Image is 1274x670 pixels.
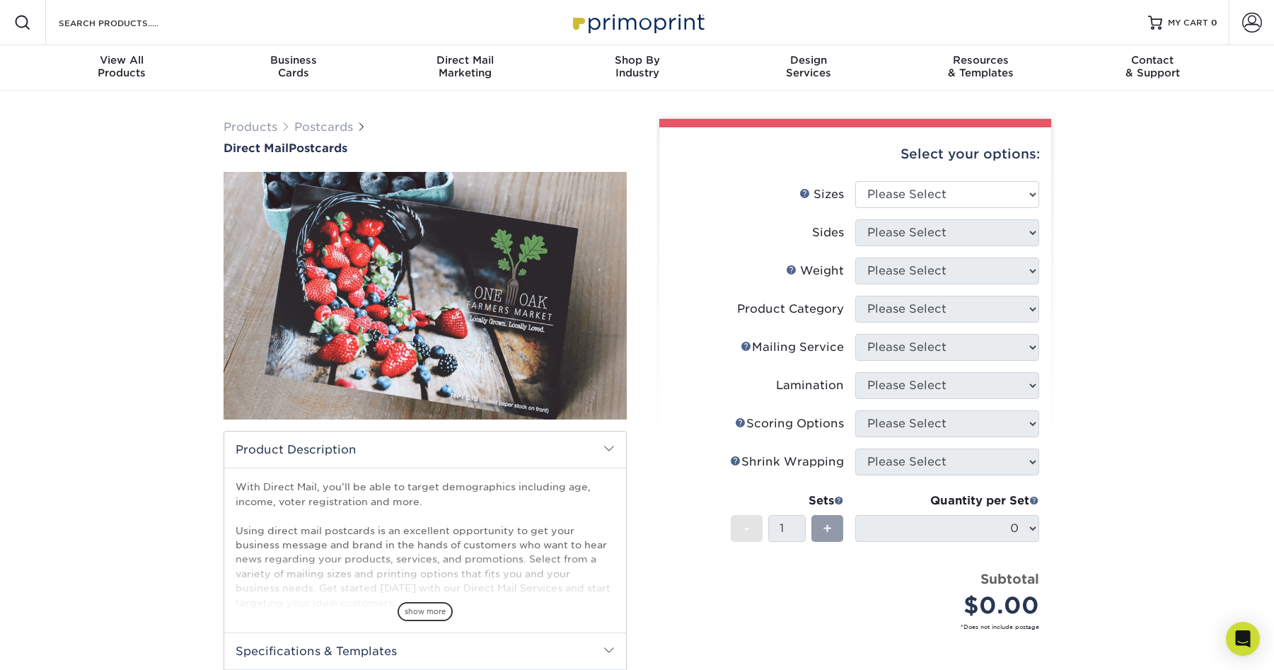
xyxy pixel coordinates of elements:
div: Open Intercom Messenger [1226,622,1260,656]
a: BusinessCards [207,45,379,91]
h2: Specifications & Templates [224,633,626,669]
a: Postcards [294,120,353,134]
div: Quantity per Set [855,492,1039,509]
div: $0.00 [866,589,1039,623]
a: DesignServices [723,45,895,91]
div: Lamination [776,377,844,394]
div: Sets [731,492,844,509]
a: View AllProducts [36,45,208,91]
input: SEARCH PRODUCTS..... [57,14,195,31]
span: Direct Mail [224,141,289,155]
div: Weight [786,262,844,279]
span: Shop By [551,54,723,67]
span: Contact [1067,54,1239,67]
span: - [743,518,750,539]
div: Scoring Options [735,415,844,432]
a: Direct MailMarketing [379,45,551,91]
div: Select your options: [671,127,1040,181]
div: Shrink Wrapping [730,454,844,470]
span: Direct Mail [379,54,551,67]
div: Sides [812,224,844,241]
div: Industry [551,54,723,79]
img: Primoprint [567,7,708,37]
span: Business [207,54,379,67]
div: Products [36,54,208,79]
p: With Direct Mail, you’ll be able to target demographics including age, income, voter registration... [236,480,615,610]
a: Resources& Templates [895,45,1067,91]
strong: Subtotal [980,571,1039,587]
span: Resources [895,54,1067,67]
a: Shop ByIndustry [551,45,723,91]
span: View All [36,54,208,67]
div: Product Category [737,301,844,318]
div: Mailing Service [741,339,844,356]
a: Direct MailPostcards [224,141,627,155]
h2: Product Description [224,432,626,468]
div: & Support [1067,54,1239,79]
span: + [823,518,832,539]
span: Design [723,54,895,67]
div: & Templates [895,54,1067,79]
div: Cards [207,54,379,79]
div: Sizes [799,186,844,203]
div: Services [723,54,895,79]
span: show more [398,602,453,621]
div: Marketing [379,54,551,79]
h1: Postcards [224,141,627,155]
a: Contact& Support [1067,45,1239,91]
a: Products [224,120,277,134]
small: *Does not include postage [682,623,1039,631]
span: 0 [1211,18,1217,28]
iframe: Google Customer Reviews [4,627,120,665]
img: Direct Mail 01 [224,156,627,435]
span: MY CART [1168,17,1208,29]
